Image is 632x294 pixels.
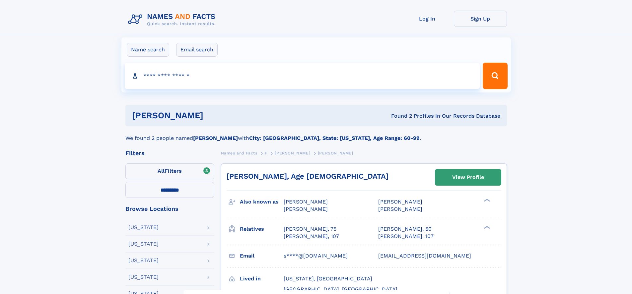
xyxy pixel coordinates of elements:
[125,126,507,142] div: We found 2 people named with .
[127,43,169,57] label: Name search
[483,63,507,89] button: Search Button
[240,223,284,235] h3: Relatives
[125,63,480,89] input: search input
[378,233,434,240] a: [PERSON_NAME], 107
[284,225,336,233] a: [PERSON_NAME], 75
[482,198,490,203] div: ❯
[125,11,221,29] img: Logo Names and Facts
[452,170,484,185] div: View Profile
[482,225,490,229] div: ❯
[378,253,471,259] span: [EMAIL_ADDRESS][DOMAIN_NAME]
[284,286,397,292] span: [GEOGRAPHIC_DATA], [GEOGRAPHIC_DATA]
[249,135,420,141] b: City: [GEOGRAPHIC_DATA], State: [US_STATE], Age Range: 60-99
[221,149,257,157] a: Names and Facts
[297,112,500,120] div: Found 2 Profiles In Our Records Database
[128,241,159,247] div: [US_STATE]
[318,151,353,155] span: [PERSON_NAME]
[284,199,328,205] span: [PERSON_NAME]
[284,206,328,212] span: [PERSON_NAME]
[265,151,267,155] span: F
[132,111,297,120] h1: [PERSON_NAME]
[378,206,422,212] span: [PERSON_NAME]
[193,135,238,141] b: [PERSON_NAME]
[378,199,422,205] span: [PERSON_NAME]
[284,275,372,282] span: [US_STATE], [GEOGRAPHIC_DATA]
[128,225,159,230] div: [US_STATE]
[125,150,214,156] div: Filters
[240,273,284,284] h3: Lived in
[378,225,432,233] a: [PERSON_NAME], 50
[265,149,267,157] a: F
[401,11,454,27] a: Log In
[454,11,507,27] a: Sign Up
[176,43,218,57] label: Email search
[240,250,284,262] h3: Email
[275,151,310,155] span: [PERSON_NAME]
[227,172,388,180] a: [PERSON_NAME], Age [DEMOGRAPHIC_DATA]
[128,258,159,263] div: [US_STATE]
[275,149,310,157] a: [PERSON_NAME]
[158,168,165,174] span: All
[435,169,501,185] a: View Profile
[125,163,214,179] label: Filters
[240,196,284,207] h3: Also known as
[128,274,159,280] div: [US_STATE]
[284,233,339,240] a: [PERSON_NAME], 107
[125,206,214,212] div: Browse Locations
